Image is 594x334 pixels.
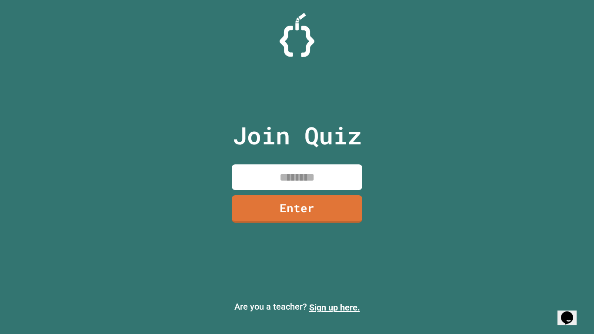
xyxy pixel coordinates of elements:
iframe: chat widget [557,299,585,325]
p: Join Quiz [233,117,362,154]
p: Are you a teacher? [7,300,587,314]
img: Logo.svg [280,13,314,57]
a: Sign up here. [309,302,360,313]
a: Enter [232,195,362,223]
